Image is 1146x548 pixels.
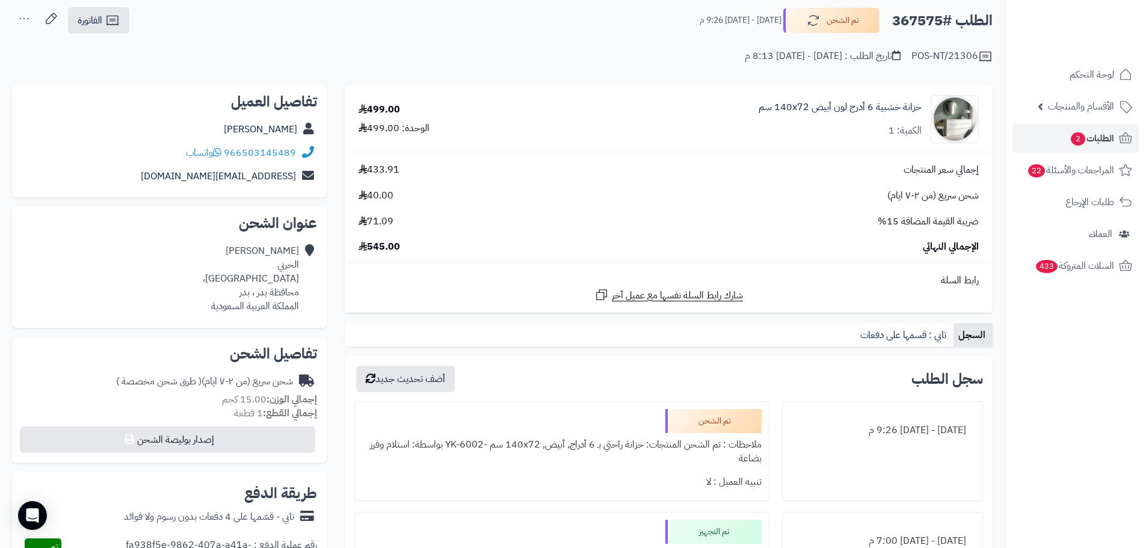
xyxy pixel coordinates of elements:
[1070,130,1114,147] span: الطلبات
[359,240,400,254] span: 545.00
[783,8,880,33] button: تم الشحن
[1027,162,1114,179] span: المراجعات والأسئلة
[889,124,922,138] div: الكمية: 1
[904,163,979,177] span: إجمالي سعر المنتجات
[1036,260,1058,273] span: 433
[203,244,299,313] div: [PERSON_NAME] الحربي [GEOGRAPHIC_DATA]، محافظة بدر ، بدر المملكة العربية السعودية
[224,122,297,137] a: [PERSON_NAME]
[68,7,129,34] a: الفاتورة
[362,470,761,494] div: تنبيه العميل : لا
[700,14,781,26] small: [DATE] - [DATE] 9:26 م
[1048,98,1114,115] span: الأقسام والمنتجات
[1012,251,1139,280] a: السلات المتروكة433
[878,215,979,229] span: ضريبة القيمة المضافة 15%
[1089,226,1112,242] span: العملاء
[1065,194,1114,211] span: طلبات الإرجاع
[22,216,317,230] h2: عنوان الشحن
[359,103,400,117] div: 499.00
[116,374,202,389] span: ( طرق شحن مخصصة )
[790,419,975,442] div: [DATE] - [DATE] 9:26 م
[244,486,317,500] h2: طريقة الدفع
[20,426,315,453] button: إصدار بوليصة الشحن
[356,366,455,392] button: أضف تحديث جديد
[359,189,393,203] span: 40.00
[923,240,979,254] span: الإجمالي النهائي
[931,95,978,143] img: 1746709299-1702541934053-68567865785768-1000x1000-90x90.jpg
[350,274,988,288] div: رابط السلة
[124,510,294,524] div: تابي - قسّمها على 4 دفعات بدون رسوم ولا فوائد
[911,49,993,64] div: POS-NT/21306
[234,406,317,420] small: 1 قطعة
[359,122,430,135] div: الوحدة: 499.00
[1071,132,1085,146] span: 2
[359,215,393,229] span: 71.09
[855,323,953,347] a: تابي : قسمها على دفعات
[745,49,901,63] div: تاريخ الطلب : [DATE] - [DATE] 8:13 م
[1012,220,1139,248] a: العملاء
[911,372,983,386] h3: سجل الطلب
[612,289,743,303] span: شارك رابط السلة نفسها مع عميل آخر
[362,433,761,470] div: ملاحظات : تم الشحن المنتجات: خزانة راحتي بـ 6 أدراج, أبيض, ‎140x72 سم‏ -YK-6002 بواسطة: استلام وف...
[1012,188,1139,217] a: طلبات الإرجاع
[1028,164,1045,177] span: 22
[1070,66,1114,83] span: لوحة التحكم
[1012,156,1139,185] a: المراجعات والأسئلة22
[224,146,296,160] a: 966503145489
[78,13,102,28] span: الفاتورة
[665,520,762,544] div: تم التجهيز
[186,146,221,160] a: واتساب
[141,169,296,183] a: [EMAIL_ADDRESS][DOMAIN_NAME]
[22,94,317,109] h2: تفاصيل العميل
[887,189,979,203] span: شحن سريع (من ٢-٧ ايام)
[116,375,293,389] div: شحن سريع (من ٢-٧ ايام)
[222,392,317,407] small: 15.00 كجم
[953,323,993,347] a: السجل
[665,409,762,433] div: تم الشحن
[266,392,317,407] strong: إجمالي الوزن:
[18,501,47,530] div: Open Intercom Messenger
[1035,257,1114,274] span: السلات المتروكة
[22,346,317,361] h2: تفاصيل الشحن
[263,406,317,420] strong: إجمالي القطع:
[892,8,993,33] h2: الطلب #367575
[759,100,922,114] a: خزانة خشبية 6 أدرج لون أبيض 140x72 سم
[594,288,743,303] a: شارك رابط السلة نفسها مع عميل آخر
[1012,60,1139,89] a: لوحة التحكم
[359,163,399,177] span: 433.91
[1012,124,1139,153] a: الطلبات2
